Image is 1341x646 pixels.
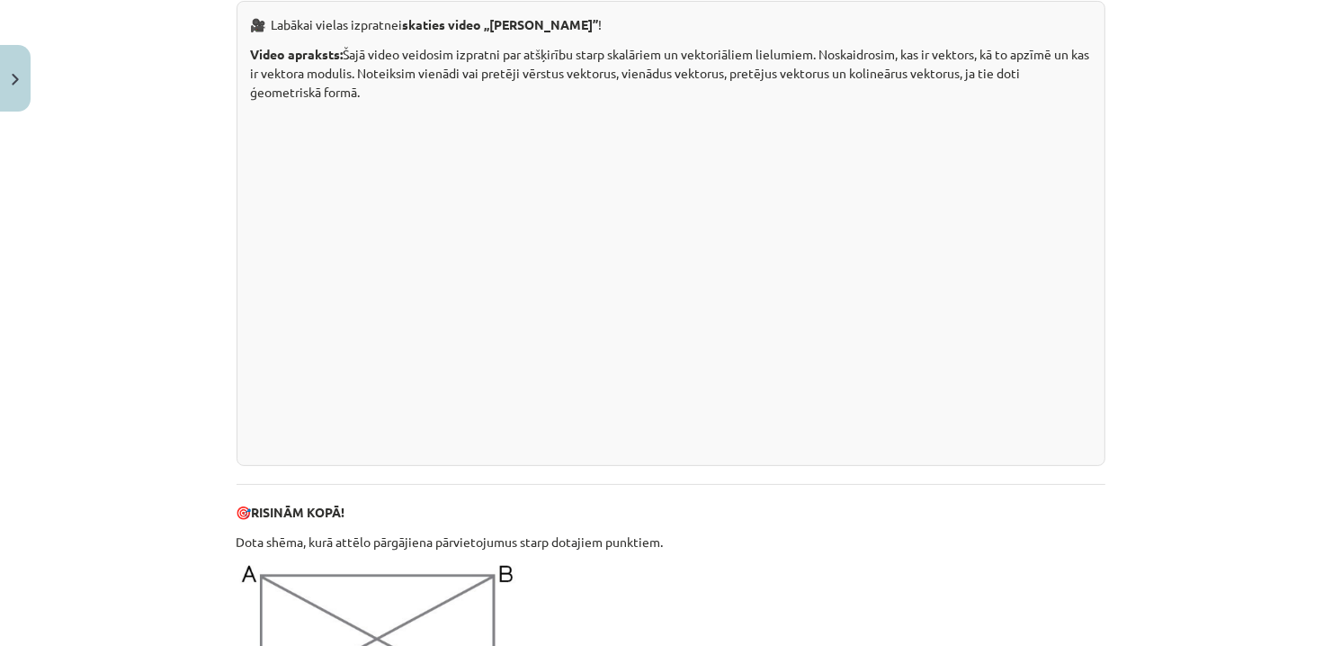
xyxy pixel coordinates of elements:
img: icon-close-lesson-0947bae3869378f0d4975bcd49f059093ad1ed9edebbc8119c70593378902aed.svg [12,74,19,85]
p: Šajā video veidosim izpratni par atšķirību starp skalāriem un vektoriāliem lielumiem. Noskaidrosi... [251,45,1091,102]
strong: Video apraksts: [251,46,344,62]
p: Dota shēma, kurā attēlo pārgājiena pārvietojumus starp dotajiem punktiem. [237,533,1105,552]
b: RISINĀM KOPĀ! [252,504,345,520]
p: 🎯 [237,503,1105,522]
strong: skaties video „[PERSON_NAME]” [403,16,599,32]
p: 🎥 Labākai vielas izpratnei ! [251,15,1091,34]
